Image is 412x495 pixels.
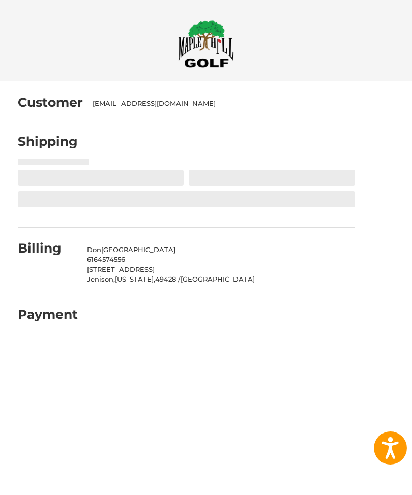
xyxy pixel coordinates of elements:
div: [EMAIL_ADDRESS][DOMAIN_NAME] [93,99,345,109]
span: 49428 / [155,275,181,283]
span: Don [87,245,101,254]
span: Jenison, [87,275,115,283]
iframe: Gorgias live chat messenger [10,451,121,485]
span: [US_STATE], [115,275,155,283]
img: Maple Hill Golf [178,20,234,68]
span: [STREET_ADDRESS] [87,265,155,273]
h2: Shipping [18,134,78,149]
h2: Billing [18,240,77,256]
span: [GEOGRAPHIC_DATA] [101,245,175,254]
h2: Payment [18,306,78,322]
span: [GEOGRAPHIC_DATA] [181,275,255,283]
span: 6164574556 [87,255,125,263]
h2: Customer [18,95,83,110]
